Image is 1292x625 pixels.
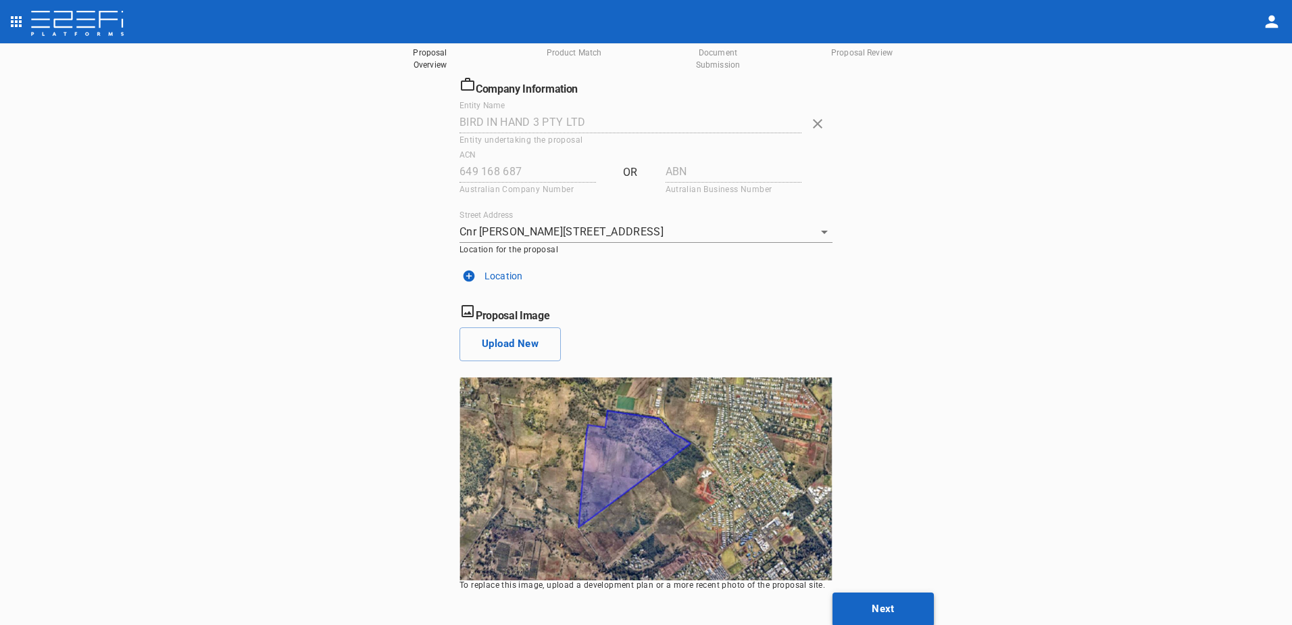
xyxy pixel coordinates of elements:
label: ACN [459,149,476,160]
button: Open [815,223,834,241]
p: Entity undertaking the proposal [459,135,801,145]
label: Entity Name [459,99,505,111]
p: Autralian Business Number [666,185,802,194]
img: Proposal Image [459,377,833,580]
h6: Company Information [459,76,833,95]
p: OR [607,164,655,180]
span: To replace this image, upload a development plan or a more recent photo of the proposal site. [459,580,825,590]
label: Street Address [459,209,514,221]
span: Product Match [541,47,608,59]
h6: Proposal Image [459,303,833,322]
p: Location [484,269,522,283]
span: Document Submission [685,47,752,70]
button: Upload New [459,327,561,361]
span: Proposal Review [828,47,896,59]
span: Proposal Overview [397,47,464,70]
button: Location [459,265,833,287]
p: Location for the proposal [459,245,833,254]
p: Australian Company Number [459,185,596,194]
